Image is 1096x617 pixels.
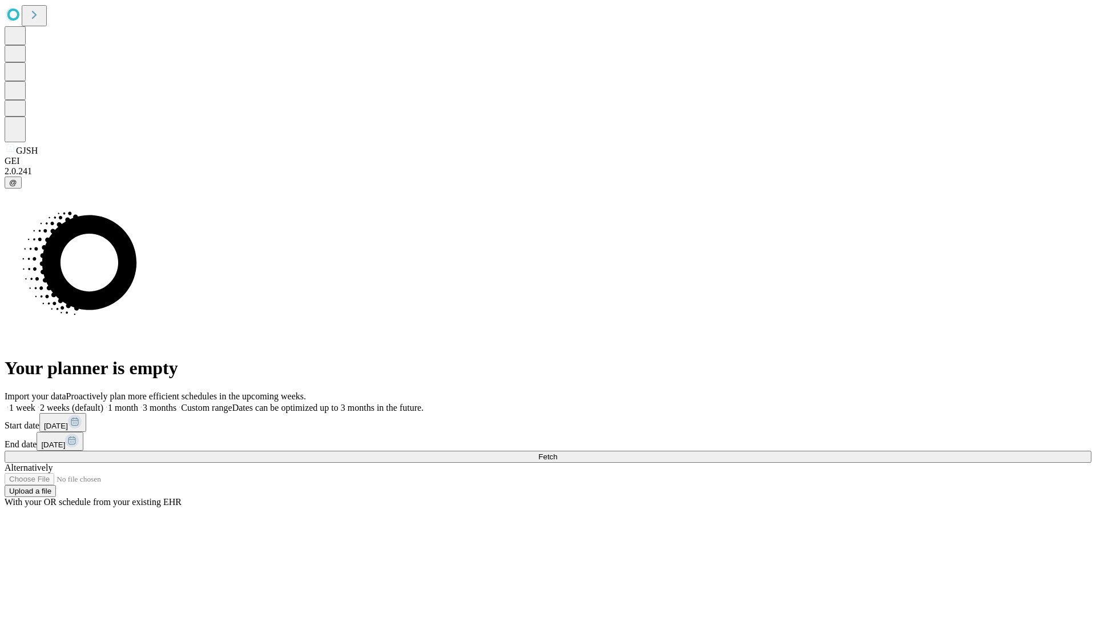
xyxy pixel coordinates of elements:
span: Custom range [181,403,232,412]
h1: Your planner is empty [5,358,1091,379]
span: With your OR schedule from your existing EHR [5,497,182,507]
span: Import your data [5,391,66,401]
span: [DATE] [41,440,65,449]
button: Fetch [5,451,1091,463]
span: [DATE] [44,422,68,430]
div: End date [5,432,1091,451]
span: Fetch [538,452,557,461]
button: [DATE] [37,432,83,451]
span: 2 weeks (default) [40,403,103,412]
div: 2.0.241 [5,166,1091,177]
span: Dates can be optimized up to 3 months in the future. [232,403,424,412]
button: Upload a file [5,485,56,497]
button: [DATE] [39,413,86,432]
span: GJSH [16,146,38,155]
span: 1 month [108,403,138,412]
span: @ [9,178,17,187]
span: 3 months [143,403,176,412]
div: GEI [5,156,1091,166]
span: 1 week [9,403,35,412]
button: @ [5,177,22,189]
span: Alternatively [5,463,53,472]
span: Proactively plan more efficient schedules in the upcoming weeks. [66,391,306,401]
div: Start date [5,413,1091,432]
